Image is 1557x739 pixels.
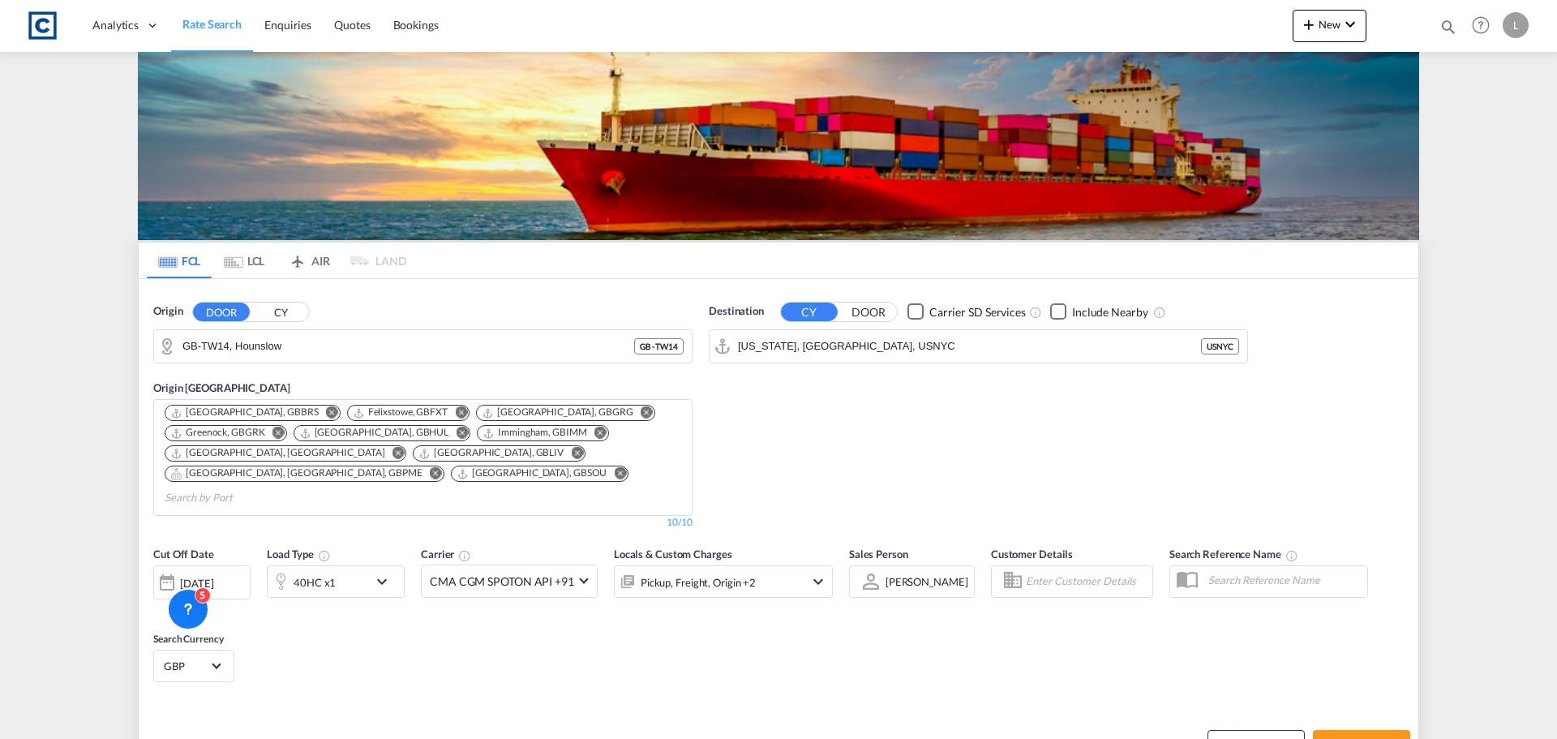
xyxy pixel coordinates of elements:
[170,406,319,419] div: Bristol, GBBRS
[1340,15,1360,34] md-icon: icon-chevron-down
[640,341,678,352] span: GB - TW14
[264,18,311,32] span: Enquiries
[849,548,908,561] span: Sales Person
[153,633,224,645] span: Search Currency
[445,426,470,442] button: Remove
[212,243,277,278] md-tab-item: LCL
[180,576,213,591] div: [DATE]
[164,659,209,673] span: GBP
[138,52,1419,240] img: LCL+%26+FCL+BACKGROUND.png
[1299,15,1319,34] md-icon: icon-plus 400-fg
[1285,549,1298,562] md-icon: Your search will be saved by the below given name
[781,303,838,321] button: CY
[170,466,422,480] div: Portsmouth, HAM, GBPME
[430,574,574,590] span: CMA CGM SPOTON API +91
[840,303,897,321] button: DOOR
[630,406,654,422] button: Remove
[299,426,453,440] div: Press delete to remove this chip.
[162,654,225,677] md-select: Select Currency: £ GBPUnited Kingdom Pound
[1467,11,1495,39] span: Help
[1153,306,1166,319] md-icon: Unchecked: Ignores neighbouring ports when fetching rates.Checked : Includes neighbouring ports w...
[1503,12,1529,38] div: L
[1072,304,1148,320] div: Include Nearby
[809,572,828,591] md-icon: icon-chevron-down
[393,18,439,32] span: Bookings
[1299,18,1360,31] span: New
[24,7,61,44] img: 1fdb9190129311efbfaf67cbb4249bed.jpeg
[315,406,340,422] button: Remove
[277,243,341,278] md-tab-item: AIR
[458,549,471,562] md-icon: The selected Trucker/Carrierwill be displayed in the rate results If the rates are from another f...
[372,572,400,591] md-icon: icon-chevron-down
[1050,303,1148,320] md-checkbox: Checkbox No Ink
[1200,568,1367,592] input: Search Reference Name
[560,446,585,462] button: Remove
[614,548,732,561] span: Locals & Custom Charges
[165,485,319,511] input: Search by Port
[738,334,1201,359] input: Search by Port
[153,303,182,320] span: Origin
[884,569,970,593] md-select: Sales Person: Lauren Prentice
[170,426,265,440] div: Greenock, GBGRK
[153,565,251,599] div: [DATE]
[267,548,331,561] span: Load Type
[483,426,586,440] div: Immingham, GBIMM
[318,549,331,562] md-icon: icon-information-outline
[614,565,833,598] div: Pickup Freight Origin Origin Custom Factory Stuffingicon-chevron-down
[710,330,1247,363] md-input-container: New York, NY, USNYC
[482,406,637,419] div: Press delete to remove this chip.
[170,406,322,419] div: Press delete to remove this chip.
[353,406,448,419] div: Felixstowe, GBFXT
[170,446,384,460] div: London Gateway Port, GBLGP
[262,426,286,442] button: Remove
[929,304,1026,320] div: Carrier SD Services
[1029,306,1042,319] md-icon: Unchecked: Search for CY (Container Yard) services for all selected carriers.Checked : Search for...
[667,516,693,530] div: 10/10
[1293,10,1366,42] button: icon-plus 400-fgNewicon-chevron-down
[299,426,449,440] div: Hull, GBHUL
[170,466,426,480] div: Press delete to remove this chip.
[444,406,469,422] button: Remove
[418,446,567,460] div: Press delete to remove this chip.
[1439,18,1457,42] div: icon-magnify
[154,330,692,363] md-input-container: GB-TW14, Hounslow
[641,571,756,594] div: Pickup Freight Origin Origin Custom Factory Stuffing
[153,548,214,561] span: Cut Off Date
[907,303,1026,320] md-checkbox: Checkbox No Ink
[288,251,307,264] md-icon: icon-airplane
[182,17,242,31] span: Rate Search
[421,548,471,561] span: Carrier
[418,446,564,460] div: Liverpool, GBLIV
[886,575,968,588] div: [PERSON_NAME]
[334,18,370,32] span: Quotes
[483,426,590,440] div: Press delete to remove this chip.
[584,426,608,442] button: Remove
[153,381,290,394] span: Origin [GEOGRAPHIC_DATA]
[193,303,250,321] button: DOOR
[381,446,405,462] button: Remove
[153,597,165,619] md-datepicker: Select
[1439,18,1457,36] md-icon: icon-magnify
[147,243,406,278] md-pagination-wrapper: Use the left and right arrow keys to navigate between tabs
[267,565,405,598] div: 40HC x1icon-chevron-down
[1467,11,1503,41] div: Help
[1026,569,1147,594] input: Enter Customer Details
[252,303,309,321] button: CY
[457,466,611,480] div: Press delete to remove this chip.
[353,406,451,419] div: Press delete to remove this chip.
[162,400,684,511] md-chips-wrap: Chips container. Use arrow keys to select chips.
[603,466,628,483] button: Remove
[147,243,212,278] md-tab-item: FCL
[991,548,1073,561] span: Customer Details
[170,426,268,440] div: Press delete to remove this chip.
[482,406,633,419] div: Grangemouth, GBGRG
[294,571,336,594] div: 40HC x1
[182,334,634,359] input: Search by Door
[92,17,139,33] span: Analytics
[709,303,764,320] span: Destination
[170,446,388,460] div: Press delete to remove this chip.
[457,466,607,480] div: Southampton, GBSOU
[1201,338,1239,354] div: USNYC
[419,466,444,483] button: Remove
